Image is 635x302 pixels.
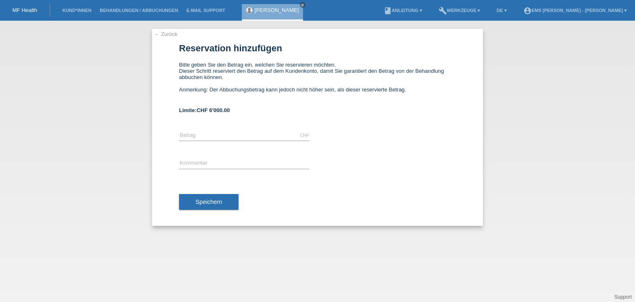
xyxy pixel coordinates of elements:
div: CHF [300,133,309,138]
a: buildWerkzeuge ▾ [434,8,485,13]
span: CHF 6'000.00 [197,107,230,113]
a: DE ▾ [492,8,511,13]
b: Limite: [179,107,230,113]
button: Speichern [179,194,239,210]
i: book [384,7,392,15]
a: ← Zurück [154,31,177,37]
h1: Reservation hinzufügen [179,43,456,53]
span: Speichern [196,199,222,205]
a: bookAnleitung ▾ [380,8,426,13]
a: account_circleEMS [PERSON_NAME] - [PERSON_NAME] ▾ [519,8,631,13]
a: Behandlungen / Abbuchungen [95,8,182,13]
a: E-Mail Support [182,8,229,13]
a: [PERSON_NAME] [255,7,299,13]
a: close [300,2,306,8]
a: Support [614,294,632,300]
a: Kund*innen [58,8,95,13]
div: Bitte geben Sie den Betrag ein, welchen Sie reservieren möchten. Dieser Schritt reserviert den Be... [179,62,456,99]
a: MF Health [12,7,37,13]
i: build [439,7,447,15]
i: close [301,3,305,7]
i: account_circle [523,7,532,15]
